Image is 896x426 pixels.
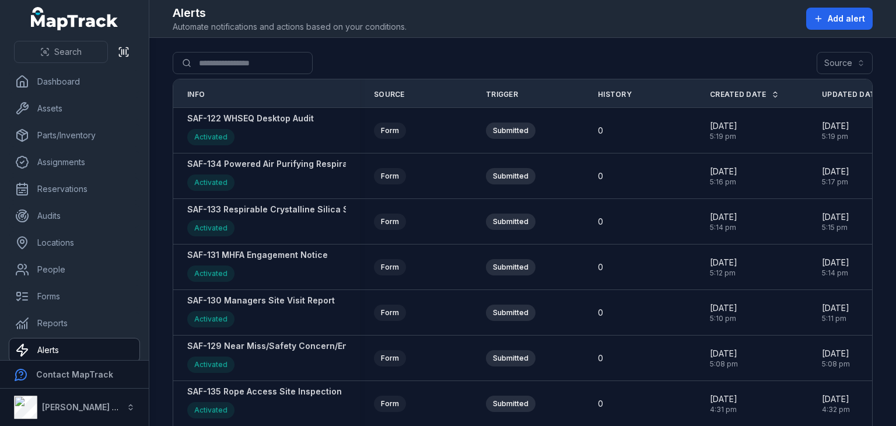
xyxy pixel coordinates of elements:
span: Created Date [710,90,766,99]
a: Forms [9,285,139,308]
time: 9/18/2025, 5:17:12 PM [822,166,849,187]
span: 4:31 pm [710,405,737,414]
span: 5:08 pm [710,359,738,369]
span: 4:32 pm [822,405,850,414]
span: [DATE] [710,120,737,132]
span: 0 [598,398,603,410]
span: 0 [598,261,603,273]
div: Activated [187,402,235,418]
strong: SAF-135 Rope Access Site Inspection [187,386,342,397]
span: [DATE] [710,211,737,223]
span: 5:17 pm [822,177,849,187]
span: 5:12 pm [710,268,737,278]
strong: SAF-122 WHSEQ Desktop Audit [187,113,314,124]
span: [DATE] [822,393,850,405]
div: Submitted [486,305,535,321]
strong: SAF-131 MHFA Engagement Notice [187,249,328,261]
span: 0 [598,125,603,137]
a: SAF-122 WHSEQ Desktop AuditActivated [187,113,314,148]
time: 9/16/2025, 4:32:52 PM [822,393,850,414]
button: Add alert [806,8,873,30]
div: Form [374,396,406,412]
strong: Contact MapTrack [36,369,113,379]
time: 9/18/2025, 5:19:17 PM [710,120,737,141]
span: 5:19 pm [710,132,737,141]
span: [DATE] [710,348,738,359]
span: [DATE] [822,166,849,177]
span: 5:16 pm [710,177,737,187]
a: Reservations [9,177,139,201]
time: 9/18/2025, 5:11:24 PM [822,302,849,323]
a: Parts/Inventory [9,124,139,147]
span: Automate notifications and actions based on your conditions. [173,21,407,33]
time: 9/18/2025, 5:12:17 PM [710,257,737,278]
span: [DATE] [710,302,737,314]
time: 9/18/2025, 5:19:53 PM [822,120,849,141]
div: Submitted [486,396,535,412]
div: Activated [187,266,235,282]
a: SAF-133 Respirable Crystalline Silica Site Inspection ChecklistActivated [187,204,447,239]
a: Updated Date [822,90,892,99]
div: Submitted [486,214,535,230]
a: SAF-129 Near Miss/Safety Concern/Environmental Concern FormActivated [187,340,458,376]
a: SAF-134 Powered Air Purifying Respirators (PAPR) IssueActivated [187,158,417,194]
a: SAF-135 Rope Access Site InspectionActivated [187,386,342,421]
a: Alerts [9,338,139,362]
span: 0 [598,170,603,182]
span: Source [374,90,405,99]
span: [DATE] [822,120,849,132]
a: Dashboard [9,70,139,93]
span: History [598,90,632,99]
a: Assets [9,97,139,120]
strong: [PERSON_NAME] Group [42,402,138,412]
a: SAF-130 Managers Site Visit ReportActivated [187,295,335,330]
div: Activated [187,129,235,145]
strong: SAF-133 Respirable Crystalline Silica Site Inspection Checklist [187,204,447,215]
span: [DATE] [710,166,737,177]
span: Updated Date [822,90,880,99]
span: 5:15 pm [822,223,849,232]
span: 5:11 pm [822,314,849,323]
time: 9/18/2025, 5:08:47 PM [822,348,850,369]
div: Form [374,259,406,275]
a: People [9,258,139,281]
time: 9/18/2025, 5:08:01 PM [710,348,738,369]
button: Source [817,52,873,74]
span: 5:08 pm [822,359,850,369]
time: 9/18/2025, 5:16:16 PM [710,166,737,187]
a: SAF-131 MHFA Engagement NoticeActivated [187,249,328,285]
a: Created Date [710,90,779,99]
div: Activated [187,311,235,327]
time: 9/16/2025, 4:31:59 PM [710,393,737,414]
div: Form [374,214,406,230]
a: Assignments [9,151,139,174]
div: Submitted [486,123,535,139]
a: Audits [9,204,139,228]
span: [DATE] [822,211,849,223]
span: [DATE] [710,257,737,268]
h2: Alerts [173,5,407,21]
span: 0 [598,352,603,364]
span: 0 [598,216,603,228]
strong: SAF-130 Managers Site Visit Report [187,295,335,306]
div: Activated [187,357,235,373]
a: Locations [9,231,139,254]
div: Form [374,305,406,321]
span: Add alert [828,13,865,25]
div: Submitted [486,350,535,366]
strong: SAF-129 Near Miss/Safety Concern/Environmental Concern Form [187,340,458,352]
span: Search [54,46,82,58]
a: MapTrack [31,7,118,30]
span: Info [187,90,205,99]
strong: SAF-134 Powered Air Purifying Respirators (PAPR) Issue [187,158,417,170]
button: Search [14,41,108,63]
span: 5:10 pm [710,314,737,323]
span: 5:14 pm [710,223,737,232]
div: Submitted [486,259,535,275]
span: 5:14 pm [822,268,849,278]
span: [DATE] [822,302,849,314]
a: Reports [9,312,139,335]
div: Form [374,123,406,139]
time: 9/18/2025, 5:15:35 PM [822,211,849,232]
div: Submitted [486,168,535,184]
